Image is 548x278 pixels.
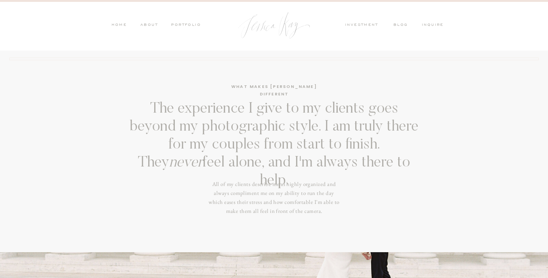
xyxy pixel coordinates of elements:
a: ABOUT [138,22,158,29]
h3: All of my clients describe me as highly organized and always compliment me on my ability to run t... [206,180,342,214]
a: HOME [111,22,127,29]
a: blog [393,22,413,29]
h3: WHAT MAKES [PERSON_NAME] DIFFERENT [219,83,329,91]
a: investment [345,22,382,29]
a: inquire [422,22,447,29]
h3: The experience I give to my clients goes beyond my photographic style. I am truly there for my co... [127,100,421,173]
a: PORTFOLIO [170,22,201,29]
i: never [169,156,203,171]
